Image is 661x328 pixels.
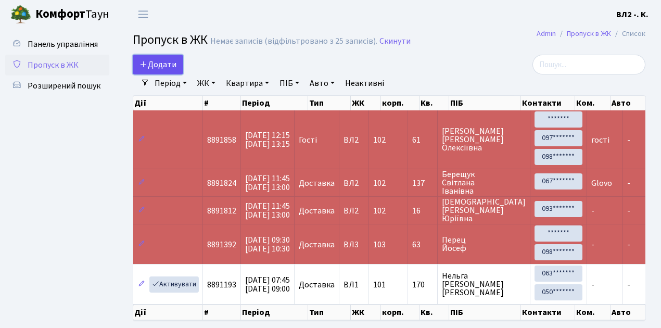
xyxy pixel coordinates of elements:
[299,207,335,215] span: Доставка
[537,28,556,39] a: Admin
[442,127,526,152] span: [PERSON_NAME] [PERSON_NAME] Олексіївна
[449,96,522,110] th: ПІБ
[449,305,522,320] th: ПІБ
[412,136,433,144] span: 61
[28,39,98,50] span: Панель управління
[627,239,630,250] span: -
[381,96,420,110] th: корп.
[627,279,630,291] span: -
[207,239,236,250] span: 8891392
[203,305,241,320] th: #
[442,170,526,195] span: Берещук Світлана Іванівна
[344,241,364,249] span: ВЛ3
[5,34,109,55] a: Панель управління
[245,234,290,255] span: [DATE] 09:30 [DATE] 10:30
[412,241,433,249] span: 63
[412,281,433,289] span: 170
[616,9,649,20] b: ВЛ2 -. К.
[532,55,645,74] input: Пошук...
[28,80,100,92] span: Розширений пошук
[442,198,526,223] span: [DEMOGRAPHIC_DATA] [PERSON_NAME] Юріївна
[299,241,335,249] span: Доставка
[373,205,386,217] span: 102
[591,239,594,250] span: -
[241,96,308,110] th: Період
[373,239,386,250] span: 103
[442,236,526,253] span: Перец Йосеф
[344,179,364,187] span: ВЛ2
[373,178,386,189] span: 102
[245,130,290,150] span: [DATE] 12:15 [DATE] 13:15
[591,205,594,217] span: -
[521,23,661,45] nav: breadcrumb
[193,74,220,92] a: ЖК
[299,281,335,289] span: Доставка
[28,59,79,71] span: Пропуск в ЖК
[341,74,388,92] a: Неактивні
[351,305,380,320] th: ЖК
[207,205,236,217] span: 8891812
[611,28,645,40] li: Список
[344,136,364,144] span: ВЛ2
[306,74,339,92] a: Авто
[412,179,433,187] span: 137
[133,305,203,320] th: Дії
[245,173,290,193] span: [DATE] 11:45 [DATE] 13:00
[627,178,630,189] span: -
[245,200,290,221] span: [DATE] 11:45 [DATE] 13:00
[275,74,303,92] a: ПІБ
[627,205,630,217] span: -
[149,276,199,293] a: Активувати
[308,96,351,110] th: Тип
[611,96,645,110] th: Авто
[299,136,317,144] span: Гості
[133,55,183,74] a: Додати
[203,96,241,110] th: #
[373,279,386,291] span: 101
[5,55,109,75] a: Пропуск в ЖК
[139,59,176,70] span: Додати
[567,28,611,39] a: Пропуск в ЖК
[420,305,449,320] th: Кв.
[381,305,420,320] th: корп.
[10,4,31,25] img: logo.png
[5,75,109,96] a: Розширений пошук
[351,96,380,110] th: ЖК
[245,274,290,295] span: [DATE] 07:45 [DATE] 09:00
[521,96,575,110] th: Контакти
[611,305,645,320] th: Авто
[344,207,364,215] span: ВЛ2
[344,281,364,289] span: ВЛ1
[222,74,273,92] a: Квартира
[308,305,351,320] th: Тип
[133,96,203,110] th: Дії
[616,8,649,21] a: ВЛ2 -. К.
[35,6,109,23] span: Таун
[521,305,575,320] th: Контакти
[241,305,308,320] th: Період
[130,6,156,23] button: Переключити навігацію
[207,178,236,189] span: 8891824
[35,6,85,22] b: Комфорт
[591,134,609,146] span: гості
[150,74,191,92] a: Період
[591,279,594,291] span: -
[207,134,236,146] span: 8891858
[207,279,236,291] span: 8891193
[575,305,611,320] th: Ком.
[575,96,611,110] th: Ком.
[379,36,411,46] a: Скинути
[591,178,612,189] span: Glovo
[420,96,449,110] th: Кв.
[373,134,386,146] span: 102
[299,179,335,187] span: Доставка
[442,272,526,297] span: Нельга [PERSON_NAME] [PERSON_NAME]
[412,207,433,215] span: 16
[210,36,377,46] div: Немає записів (відфільтровано з 25 записів).
[627,134,630,146] span: -
[133,31,208,49] span: Пропуск в ЖК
